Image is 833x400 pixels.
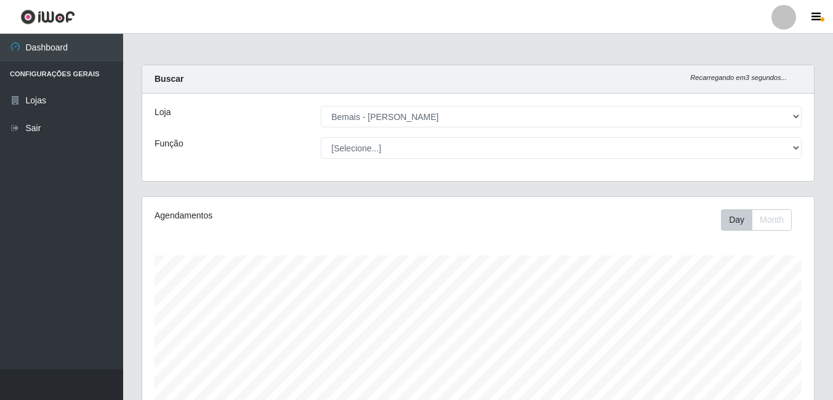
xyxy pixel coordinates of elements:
[155,209,413,222] div: Agendamentos
[721,209,802,231] div: Toolbar with button groups
[155,137,183,150] label: Função
[721,209,792,231] div: First group
[752,209,792,231] button: Month
[721,209,752,231] button: Day
[155,74,183,84] strong: Buscar
[155,106,171,119] label: Loja
[20,9,75,25] img: CoreUI Logo
[690,74,787,81] i: Recarregando em 3 segundos...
